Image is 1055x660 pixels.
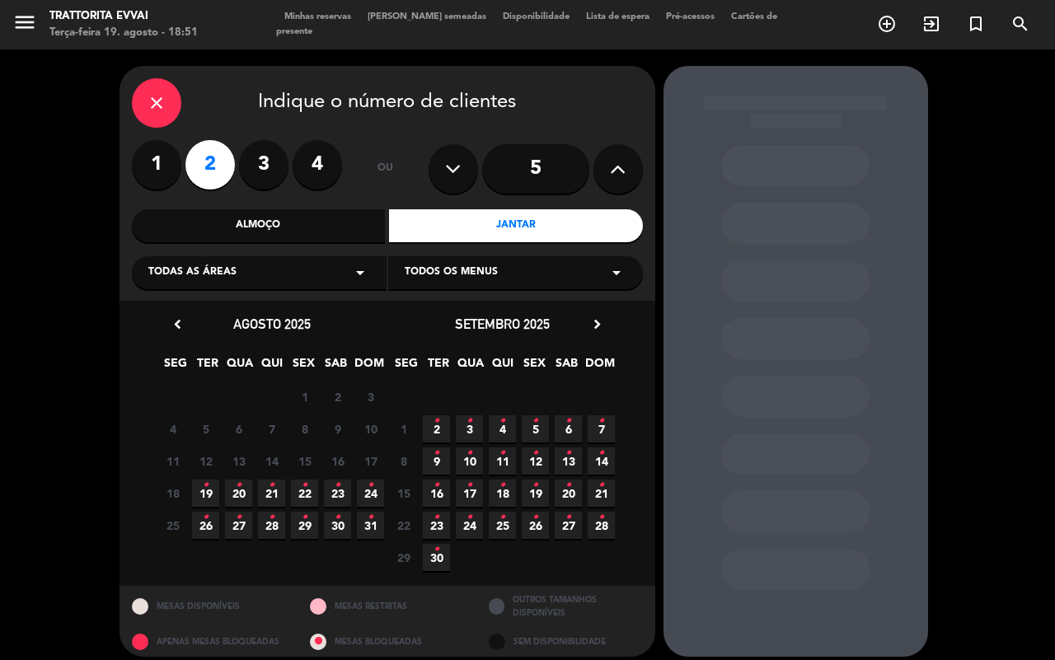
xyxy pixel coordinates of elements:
label: 1 [132,140,181,190]
span: DOM [354,353,382,381]
i: • [598,440,604,466]
span: 23 [423,512,450,539]
span: 27 [555,512,582,539]
span: 31 [357,512,384,539]
i: • [434,536,439,563]
span: agosto 2025 [233,316,311,332]
span: 11 [159,447,186,475]
span: 12 [522,447,549,475]
i: • [434,504,439,531]
i: • [269,472,274,499]
div: Indique o número de clientes [132,78,643,128]
label: 4 [293,140,342,190]
span: SAB [322,353,349,381]
i: • [565,504,571,531]
span: 9 [423,447,450,475]
span: 2 [423,415,450,442]
i: • [598,504,604,531]
label: 3 [239,140,288,190]
div: Jantar [389,209,643,242]
span: 14 [258,447,285,475]
span: 1 [390,415,417,442]
i: • [499,472,505,499]
span: 18 [489,480,516,507]
i: • [269,504,274,531]
span: 10 [357,415,384,442]
span: 20 [555,480,582,507]
span: 4 [159,415,186,442]
i: • [565,472,571,499]
span: 18 [159,480,186,507]
i: • [467,440,472,466]
i: • [434,472,439,499]
i: • [598,408,604,434]
span: 27 [225,512,252,539]
i: • [499,408,505,434]
span: 5 [192,415,219,442]
span: 19 [522,480,549,507]
span: 26 [192,512,219,539]
span: [PERSON_NAME] semeadas [359,12,495,21]
span: 30 [324,512,351,539]
div: Terça-feira 19. agosto - 18:51 [49,25,198,41]
i: • [565,408,571,434]
span: Todas as áreas [148,264,237,281]
i: • [467,504,472,531]
span: Pré-acessos [658,12,723,21]
i: search [1010,14,1030,34]
span: 28 [588,512,615,539]
i: • [236,504,241,531]
i: • [467,408,472,434]
span: SEG [392,353,420,381]
span: 24 [357,480,384,507]
span: 30 [423,544,450,571]
span: 29 [291,512,318,539]
span: SEG [162,353,189,381]
span: Disponibilidade [495,12,578,21]
span: Minhas reservas [276,12,359,21]
span: 22 [390,512,417,539]
span: QUI [489,353,516,381]
div: SEM DISPONIBILIDADE [476,627,655,658]
span: 15 [390,480,417,507]
span: 13 [555,447,582,475]
span: 12 [192,447,219,475]
i: • [499,504,505,531]
span: SEX [290,353,317,381]
span: 2 [324,383,351,410]
span: QUI [258,353,285,381]
span: 14 [588,447,615,475]
i: • [236,472,241,499]
span: 20 [225,480,252,507]
span: Lista de espera [578,12,658,21]
span: 24 [456,512,483,539]
i: • [532,504,538,531]
span: 3 [357,383,384,410]
div: OUTROS TAMANHOS DISPONÍVEIS [476,586,655,626]
div: Trattorita Evvai [49,8,198,25]
span: QUA [457,353,484,381]
span: 21 [588,480,615,507]
div: MESAS RESTRITAS [298,586,476,626]
span: 4 [489,415,516,442]
i: • [368,504,373,531]
i: • [335,472,340,499]
i: menu [12,10,37,35]
label: 2 [185,140,235,190]
span: Todos os menus [405,264,498,281]
span: 13 [225,447,252,475]
i: • [368,472,373,499]
i: • [302,472,307,499]
i: • [467,472,472,499]
span: SEX [521,353,548,381]
i: • [335,504,340,531]
span: 21 [258,480,285,507]
i: • [532,472,538,499]
span: 7 [258,415,285,442]
div: MESAS DISPONÍVEIS [120,586,298,626]
span: TER [424,353,452,381]
span: 26 [522,512,549,539]
i: • [532,440,538,466]
span: 23 [324,480,351,507]
i: chevron_right [588,316,606,333]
